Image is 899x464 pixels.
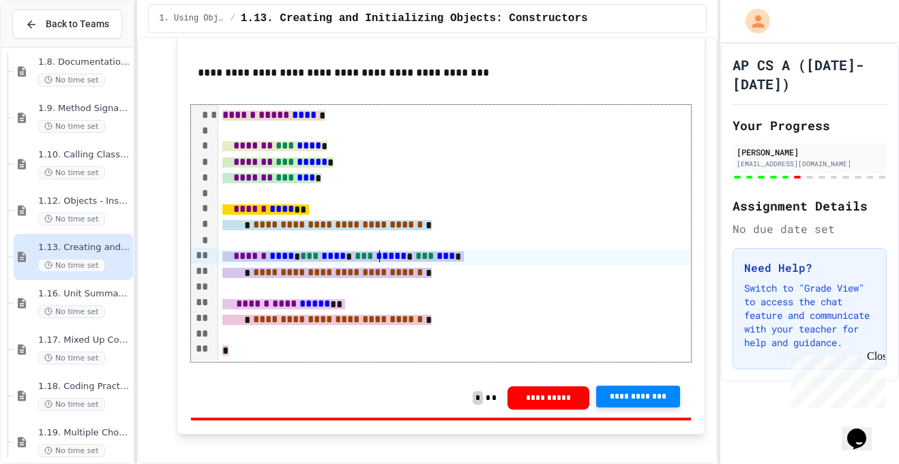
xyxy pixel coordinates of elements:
span: No time set [38,305,105,318]
h2: Assignment Details [733,196,887,215]
span: 1.12. Objects - Instances of Classes [38,196,130,207]
span: No time set [38,444,105,457]
span: No time set [38,259,105,272]
div: My Account [731,5,773,37]
span: No time set [38,398,105,411]
h3: Need Help? [744,260,875,276]
span: / [231,13,235,24]
span: 1.13. Creating and Initializing Objects: Constructors [241,10,588,27]
span: 1.9. Method Signatures [38,103,130,114]
div: [PERSON_NAME] [737,146,883,158]
span: 1.17. Mixed Up Code Practice 1.1-1.6 [38,335,130,346]
span: No time set [38,166,105,179]
span: 1.18. Coding Practice 1a (1.1-1.6) [38,381,130,392]
h1: AP CS A ([DATE]- [DATE]) [733,55,887,93]
span: 1.8. Documentation with Comments and Preconditions [38,57,130,68]
p: Switch to "Grade View" to access the chat feature and communicate with your teacher for help and ... [744,281,875,350]
button: Back to Teams [12,10,122,39]
h2: Your Progress [733,116,887,135]
span: No time set [38,213,105,226]
iframe: chat widget [786,350,885,408]
span: No time set [38,120,105,133]
span: 1.13. Creating and Initializing Objects: Constructors [38,242,130,253]
div: No due date set [733,221,887,237]
span: No time set [38,352,105,365]
span: No time set [38,74,105,87]
span: 1.16. Unit Summary 1a (1.1-1.6) [38,288,130,300]
span: 1.10. Calling Class Methods [38,149,130,161]
span: Back to Teams [46,17,109,31]
iframe: chat widget [842,409,885,450]
div: Chat with us now!Close [5,5,94,87]
span: 1. Using Objects and Methods [160,13,225,24]
div: [EMAIL_ADDRESS][DOMAIN_NAME] [737,159,883,169]
span: 1.19. Multiple Choice Exercises for Unit 1a (1.1-1.6) [38,427,130,439]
